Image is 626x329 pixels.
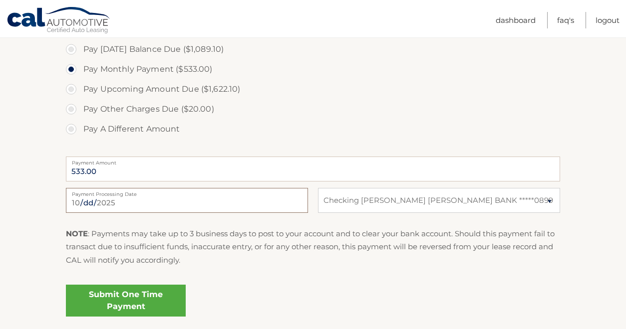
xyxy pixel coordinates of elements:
label: Payment Amount [66,157,560,164]
label: Pay Upcoming Amount Due ($1,622.10) [66,79,560,99]
label: Pay Other Charges Due ($20.00) [66,99,560,119]
a: Submit One Time Payment [66,285,186,317]
input: Payment Date [66,188,308,213]
a: Dashboard [496,12,536,28]
label: Pay A Different Amount [66,119,560,139]
input: Payment Amount [66,157,560,181]
a: Cal Automotive [6,6,111,35]
a: Logout [596,12,620,28]
strong: NOTE [66,229,88,238]
p: : Payments may take up to 3 business days to post to your account and to clear your bank account.... [66,227,560,267]
label: Pay [DATE] Balance Due ($1,089.10) [66,39,560,59]
label: Pay Monthly Payment ($533.00) [66,59,560,79]
a: FAQ's [557,12,574,28]
label: Payment Processing Date [66,188,308,196]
